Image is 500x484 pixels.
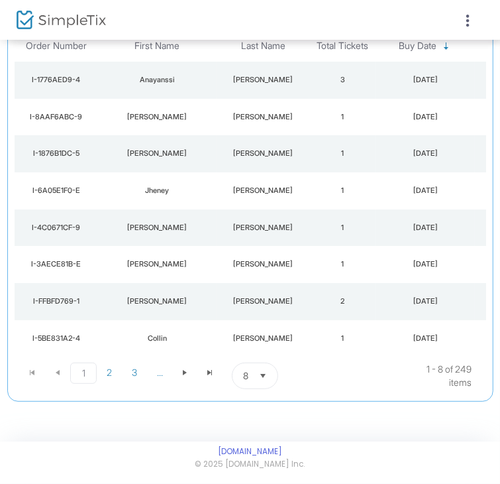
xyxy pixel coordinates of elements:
div: Sarmiento [220,149,306,159]
span: Page 1 [70,363,97,384]
div: Jheney [101,186,213,196]
div: Karen [101,112,213,123]
td: 3 [309,62,375,99]
div: I-6A05E1F0-E [18,186,94,196]
div: Garcia [220,259,306,270]
div: 17/08/2025 [379,112,472,123]
a: [DOMAIN_NAME] [218,446,282,457]
div: Vallecillo [220,112,306,123]
td: 1 [309,210,375,247]
div: I-3AECE81B-E [18,259,94,270]
span: Go to the last page [197,363,223,383]
div: Olivas [220,296,306,307]
div: Lesly [101,149,213,159]
div: 15/08/2025 [379,223,472,233]
span: Order Number [26,40,87,52]
div: Alejandra [101,259,213,270]
div: Anayanssi [101,75,213,86]
div: Collin [101,333,213,344]
span: First Name [134,40,179,52]
div: 11/08/2025 [379,333,472,344]
span: Page 3 [122,363,147,383]
div: 14/08/2025 [379,259,472,270]
div: 16/08/2025 [379,149,472,159]
td: 1 [309,246,375,283]
div: I-4C0671CF-9 [18,223,94,233]
span: Page 2 [97,363,122,383]
div: I-FFBFD769-1 [18,296,94,307]
span: Go to the last page [205,367,215,378]
span: 8 [243,369,248,383]
div: Data table [15,30,486,357]
div: I-1876B1DC-5 [18,149,94,159]
div: I-1776AED9-4 [18,75,94,86]
span: Last Name [241,40,285,52]
td: 1 [309,320,375,357]
td: 1 [309,135,375,172]
td: 2 [309,283,375,320]
th: Total Tickets [309,30,375,62]
div: 16/08/2025 [379,186,472,196]
kendo-pager-info: 1 - 8 of 249 items [410,363,472,389]
div: I-8AAF6ABC-9 [18,112,94,123]
span: Go to the next page [172,363,197,383]
button: Select [254,363,272,389]
div: Rodriguez [220,75,306,86]
div: Sarmiento [220,186,306,196]
div: 12/08/2025 [379,296,472,307]
span: © 2025 [DOMAIN_NAME] Inc. [195,459,305,471]
td: 1 [309,172,375,210]
span: Go to the next page [179,367,190,378]
span: Page 4 [147,363,172,383]
div: I-5BE831A2-4 [18,333,94,344]
td: 1 [309,99,375,136]
div: Daniel [101,223,213,233]
span: Sortable [441,41,452,52]
span: Buy Date [399,40,436,52]
div: Aguilar [220,333,306,344]
div: Roxana [101,296,213,307]
div: 18/08/2025 [379,75,472,86]
div: Mejia [220,223,306,233]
